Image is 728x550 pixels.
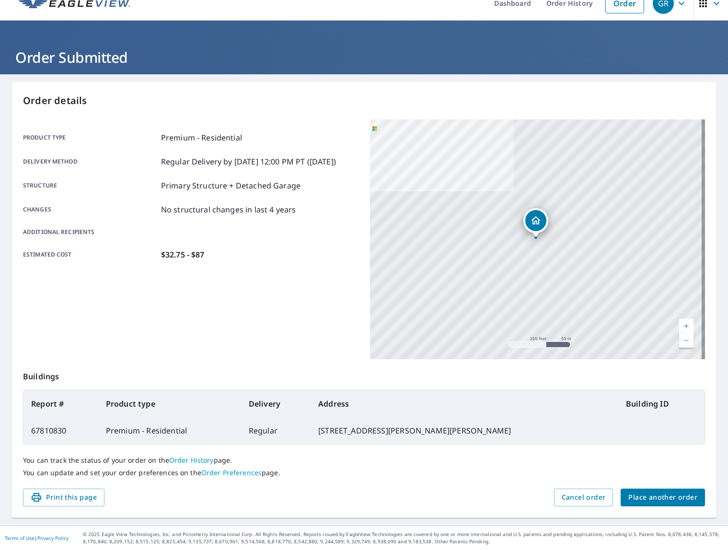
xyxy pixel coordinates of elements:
p: Structure [23,180,157,191]
th: Building ID [618,390,705,417]
a: Order Preferences [201,468,262,477]
a: Current Level 17, Zoom In [679,319,693,333]
span: Place another order [628,491,697,503]
p: Primary Structure + Detached Garage [161,180,300,191]
a: Order History [169,456,214,465]
a: Privacy Policy [37,535,69,541]
p: Order details [23,94,705,108]
h1: Order Submitted [12,47,716,67]
p: Changes [23,204,157,215]
p: Premium - Residential [161,132,242,143]
p: You can update and set your order preferences on the page. [23,468,705,477]
span: Cancel order [562,491,606,503]
p: $32.75 - $87 [161,249,205,260]
div: Dropped pin, building 1, Residential property, 1425 Nathan Ln Anna, TX 75409 [523,208,548,238]
p: Delivery method [23,156,157,167]
p: | [5,535,69,541]
th: Product type [98,390,241,417]
th: Report # [23,390,98,417]
p: You can track the status of your order on the page. [23,456,705,465]
p: © 2025 Eagle View Technologies, Inc. and Pictometry International Corp. All Rights Reserved. Repo... [83,531,723,545]
p: Regular Delivery by [DATE] 12:00 PM PT ([DATE]) [161,156,336,167]
p: Buildings [23,359,705,390]
button: Cancel order [554,489,613,506]
p: Product type [23,132,157,143]
button: Print this page [23,489,104,506]
p: Additional recipients [23,228,157,236]
td: [STREET_ADDRESS][PERSON_NAME][PERSON_NAME] [311,417,618,444]
button: Place another order [621,489,705,506]
p: Estimated cost [23,249,157,260]
a: Current Level 17, Zoom Out [679,333,693,348]
a: Terms of Use [5,535,35,541]
span: Print this page [31,491,97,503]
th: Delivery [241,390,311,417]
td: 67810830 [23,417,98,444]
p: No structural changes in last 4 years [161,204,296,215]
td: Premium - Residential [98,417,241,444]
th: Address [311,390,618,417]
td: Regular [241,417,311,444]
